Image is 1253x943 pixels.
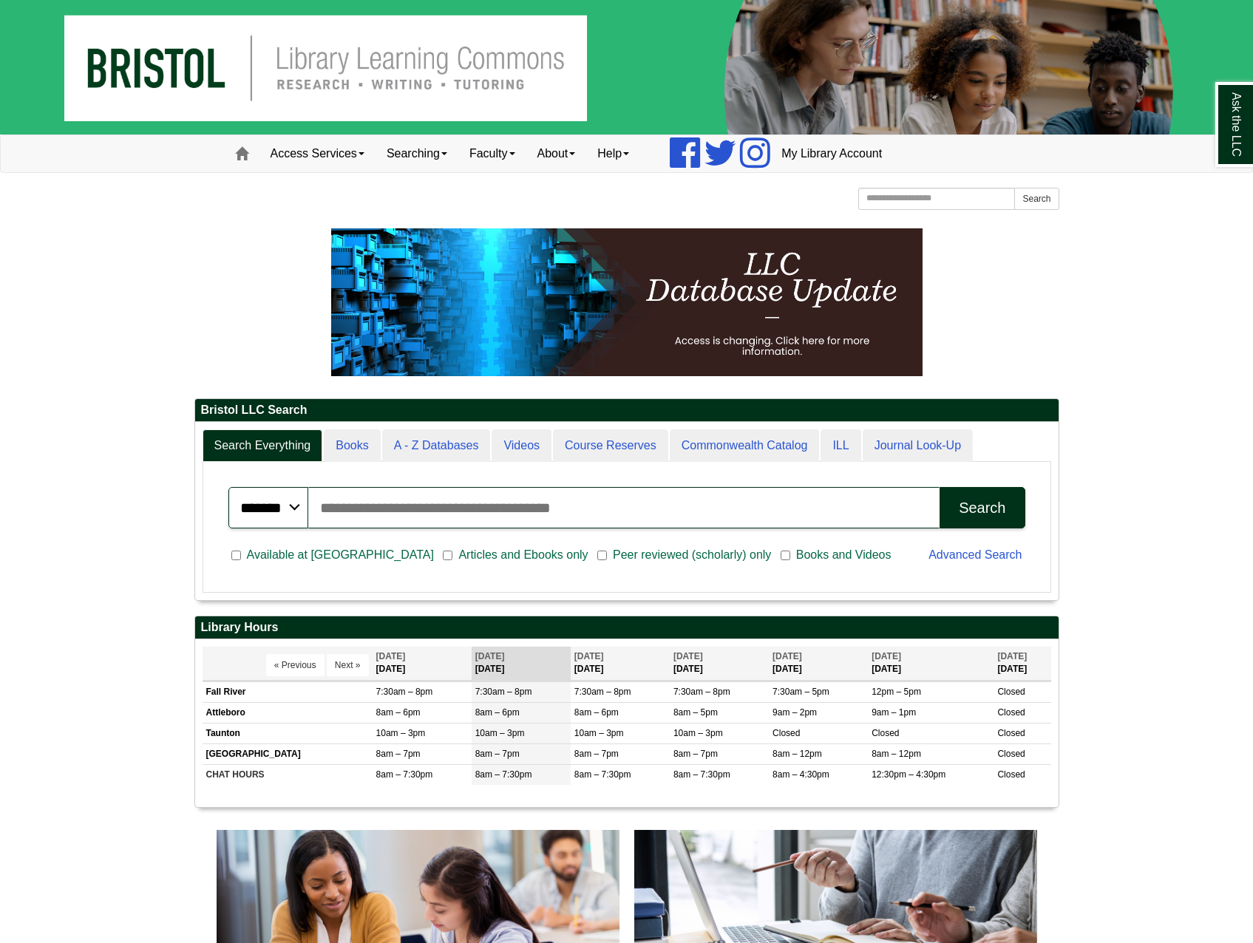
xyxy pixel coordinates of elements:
span: Peer reviewed (scholarly) only [607,546,777,564]
span: [DATE] [997,651,1027,661]
a: Access Services [259,135,376,172]
span: 8am – 6pm [376,707,421,718]
span: 7:30am – 5pm [772,687,829,697]
a: Faculty [458,135,526,172]
span: [DATE] [772,651,802,661]
span: 8am – 7:30pm [574,769,631,780]
input: Articles and Ebooks only [443,549,452,562]
span: 12pm – 5pm [872,687,921,697]
th: [DATE] [373,647,472,680]
button: Next » [327,654,369,676]
button: Search [940,487,1025,528]
td: Fall River [203,681,373,702]
a: My Library Account [770,135,893,172]
td: Taunton [203,723,373,743]
span: Closed [997,749,1025,759]
span: Closed [997,707,1025,718]
a: Course Reserves [553,429,668,463]
span: 8am – 7:30pm [673,769,730,780]
td: Attleboro [203,702,373,723]
a: A - Z Databases [382,429,491,463]
h2: Library Hours [195,616,1059,639]
span: 8am – 6pm [574,707,619,718]
span: Closed [872,728,899,738]
span: 10am – 3pm [574,728,624,738]
span: 8am – 7pm [376,749,421,759]
span: 8am – 5pm [673,707,718,718]
a: Search Everything [203,429,323,463]
a: Help [586,135,640,172]
span: [DATE] [376,651,406,661]
span: 7:30am – 8pm [673,687,730,697]
th: [DATE] [769,647,868,680]
span: Closed [772,728,800,738]
a: Journal Look-Up [863,429,973,463]
span: [DATE] [475,651,505,661]
span: Available at [GEOGRAPHIC_DATA] [241,546,440,564]
span: 8am – 12pm [772,749,822,759]
h2: Bristol LLC Search [195,399,1059,422]
span: 12:30pm – 4:30pm [872,769,945,780]
a: Commonwealth Catalog [670,429,820,463]
a: ILL [821,429,860,463]
span: 7:30am – 8pm [475,687,532,697]
span: Closed [997,687,1025,697]
span: 10am – 3pm [475,728,525,738]
span: 8am – 7:30pm [475,769,532,780]
th: [DATE] [472,647,571,680]
span: [DATE] [673,651,703,661]
span: 10am – 3pm [376,728,426,738]
span: Closed [997,728,1025,738]
span: [DATE] [574,651,604,661]
span: 8am – 4:30pm [772,769,829,780]
span: 8am – 7pm [673,749,718,759]
span: 7:30am – 8pm [574,687,631,697]
td: [GEOGRAPHIC_DATA] [203,743,373,764]
button: Search [1014,188,1059,210]
span: 9am – 2pm [772,707,817,718]
a: Videos [492,429,551,463]
img: HTML tutorial [331,228,923,376]
a: Searching [376,135,458,172]
span: 9am – 1pm [872,707,916,718]
span: 8am – 12pm [872,749,921,759]
span: [DATE] [872,651,901,661]
span: 8am – 6pm [475,707,520,718]
td: CHAT HOURS [203,765,373,786]
span: 7:30am – 8pm [376,687,433,697]
span: 10am – 3pm [673,728,723,738]
span: 8am – 7pm [574,749,619,759]
div: Search [959,500,1005,517]
th: [DATE] [670,647,769,680]
th: [DATE] [994,647,1050,680]
input: Books and Videos [781,549,790,562]
span: Articles and Ebooks only [452,546,594,564]
span: 8am – 7pm [475,749,520,759]
input: Available at [GEOGRAPHIC_DATA] [231,549,241,562]
a: Books [324,429,380,463]
input: Peer reviewed (scholarly) only [597,549,607,562]
th: [DATE] [868,647,994,680]
th: [DATE] [571,647,670,680]
a: About [526,135,587,172]
span: Closed [997,769,1025,780]
span: Books and Videos [790,546,897,564]
a: Advanced Search [928,548,1022,561]
span: 8am – 7:30pm [376,769,433,780]
button: « Previous [266,654,325,676]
